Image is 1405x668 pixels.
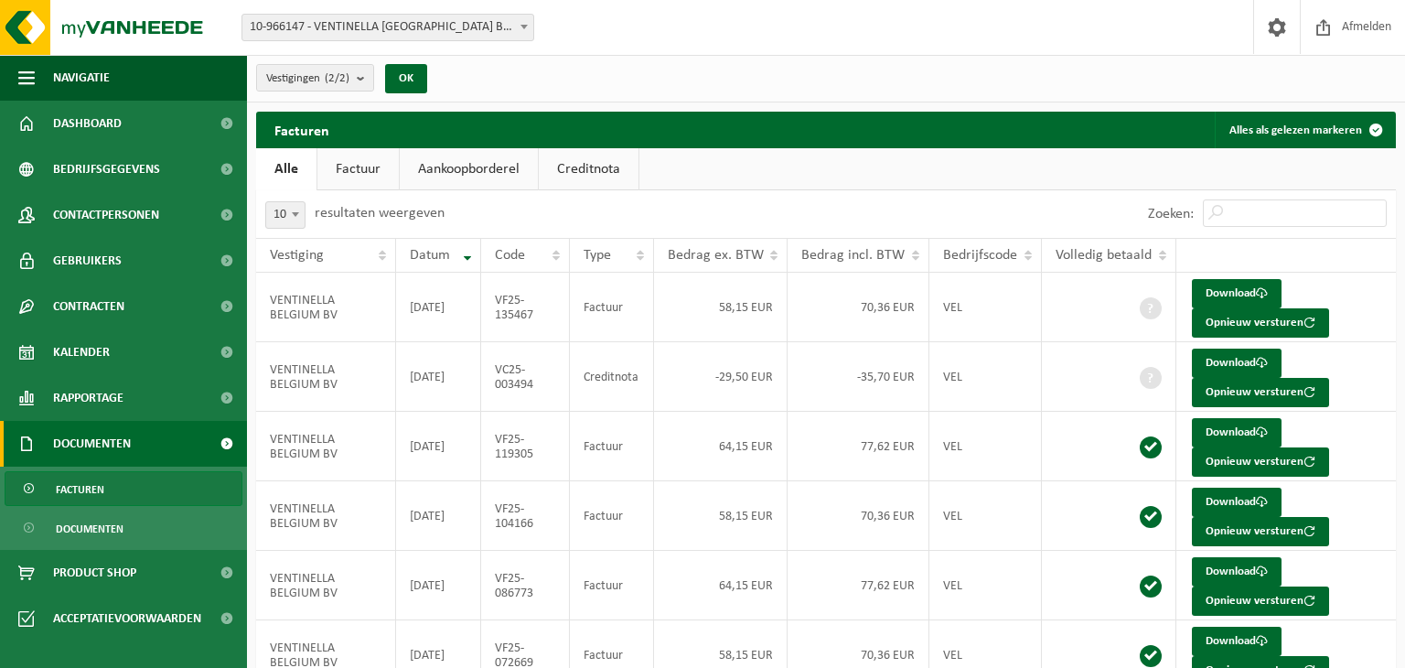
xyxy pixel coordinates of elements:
td: [DATE] [396,481,481,551]
td: VEL [929,273,1042,342]
button: Vestigingen(2/2) [256,64,374,92]
span: Product Shop [53,550,136,596]
td: [DATE] [396,412,481,481]
td: VENTINELLA BELGIUM BV [256,551,396,620]
td: [DATE] [396,342,481,412]
button: Opnieuw versturen [1192,447,1329,477]
span: Gebruikers [53,238,122,284]
span: 10-966147 - VENTINELLA BELGIUM BV - KORTRIJK [242,15,533,40]
a: Download [1192,418,1282,447]
td: VENTINELLA BELGIUM BV [256,481,396,551]
span: Dashboard [53,101,122,146]
span: Rapportage [53,375,123,421]
span: Bedrag incl. BTW [801,248,905,263]
td: VEL [929,412,1042,481]
span: Navigatie [53,55,110,101]
span: Bedrag ex. BTW [668,248,764,263]
span: 10-966147 - VENTINELLA BELGIUM BV - KORTRIJK [241,14,534,41]
td: -29,50 EUR [654,342,788,412]
a: Download [1192,349,1282,378]
td: [DATE] [396,273,481,342]
td: 77,62 EUR [788,412,929,481]
td: 77,62 EUR [788,551,929,620]
button: Opnieuw versturen [1192,378,1329,407]
td: 70,36 EUR [788,273,929,342]
td: VEL [929,481,1042,551]
a: Aankoopborderel [400,148,538,190]
td: 70,36 EUR [788,481,929,551]
button: Opnieuw versturen [1192,517,1329,546]
a: Documenten [5,511,242,545]
span: Documenten [53,421,131,467]
span: Bedrijfscode [943,248,1017,263]
td: VF25-086773 [481,551,570,620]
button: OK [385,64,427,93]
td: VENTINELLA BELGIUM BV [256,342,396,412]
span: 10 [265,201,306,229]
a: Alle [256,148,316,190]
span: 10 [266,202,305,228]
a: Download [1192,279,1282,308]
span: Datum [410,248,450,263]
td: Factuur [570,273,654,342]
span: Facturen [56,472,104,507]
td: 64,15 EUR [654,551,788,620]
button: Opnieuw versturen [1192,587,1329,616]
td: 64,15 EUR [654,412,788,481]
td: [DATE] [396,551,481,620]
td: -35,70 EUR [788,342,929,412]
td: VF25-135467 [481,273,570,342]
td: VC25-003494 [481,342,570,412]
a: Facturen [5,471,242,506]
a: Download [1192,557,1282,587]
td: VENTINELLA BELGIUM BV [256,412,396,481]
a: Download [1192,488,1282,517]
td: Factuur [570,551,654,620]
td: VF25-119305 [481,412,570,481]
a: Creditnota [539,148,638,190]
span: Contracten [53,284,124,329]
a: Factuur [317,148,399,190]
span: Vestigingen [266,65,349,92]
td: Factuur [570,412,654,481]
td: Factuur [570,481,654,551]
td: Creditnota [570,342,654,412]
span: Vestiging [270,248,324,263]
td: VF25-104166 [481,481,570,551]
span: Code [495,248,525,263]
span: Documenten [56,512,123,546]
h2: Facturen [256,112,348,147]
span: Acceptatievoorwaarden [53,596,201,641]
span: Kalender [53,329,110,375]
button: Alles als gelezen markeren [1215,112,1394,148]
span: Type [584,248,611,263]
span: Bedrijfsgegevens [53,146,160,192]
span: Contactpersonen [53,192,159,238]
td: VENTINELLA BELGIUM BV [256,273,396,342]
count: (2/2) [325,72,349,84]
td: 58,15 EUR [654,481,788,551]
td: VEL [929,342,1042,412]
td: VEL [929,551,1042,620]
label: Zoeken: [1148,207,1194,221]
td: 58,15 EUR [654,273,788,342]
button: Opnieuw versturen [1192,308,1329,338]
label: resultaten weergeven [315,206,445,221]
span: Volledig betaald [1056,248,1152,263]
a: Download [1192,627,1282,656]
